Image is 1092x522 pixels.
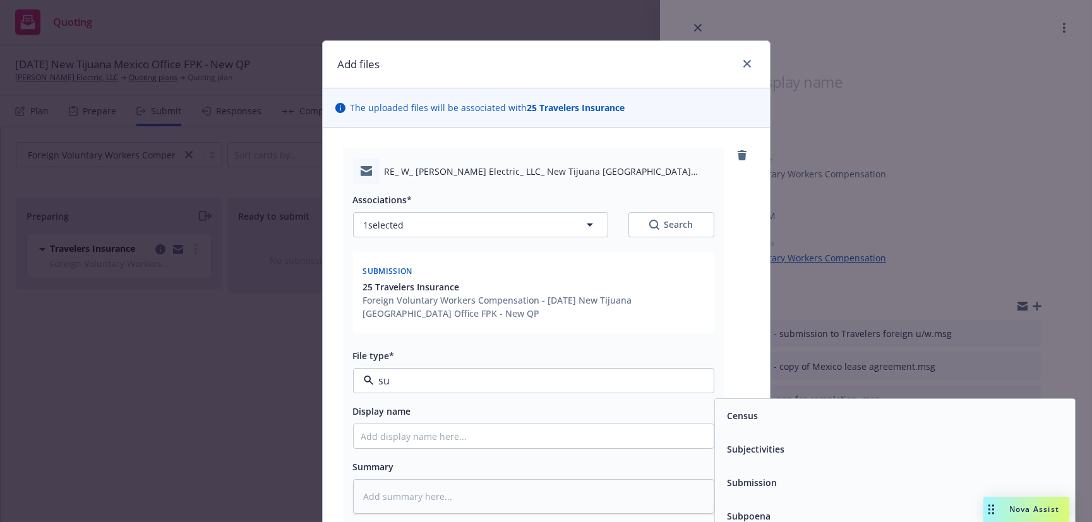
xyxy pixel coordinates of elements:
[983,497,1069,522] button: Nova Assist
[727,410,758,423] button: Census
[354,424,714,448] input: Add display name here...
[1009,504,1059,514] span: Nova Assist
[727,443,784,456] button: Subjectivities
[983,497,999,522] div: Drag to move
